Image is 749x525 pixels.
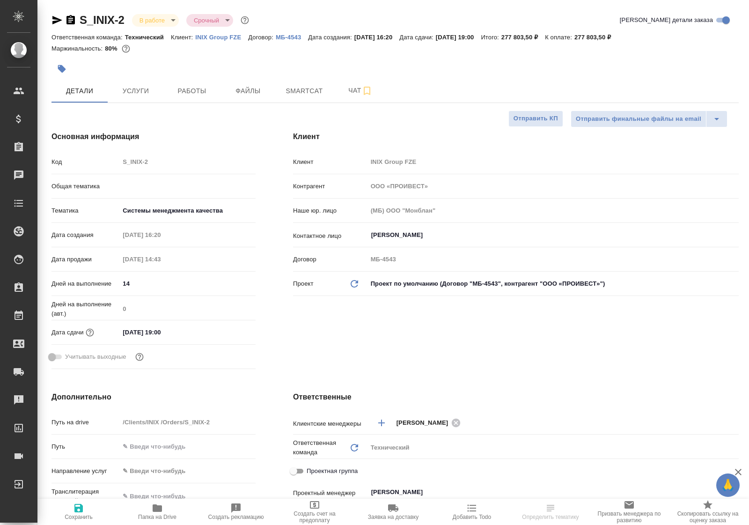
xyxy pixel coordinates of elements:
button: 46443.92 RUB; [120,43,132,55]
a: INIX Group FZE [195,33,248,41]
p: Договор [293,255,367,264]
input: ✎ Введи что-нибудь [119,277,256,290]
h4: Дополнительно [51,392,256,403]
p: Контактное лицо [293,231,367,241]
div: ​ [119,178,256,194]
span: Скопировать ссылку на оценку заказа [674,510,742,524]
button: Определить тематику [511,499,590,525]
p: Дата продажи [51,255,119,264]
input: ✎ Введи что-нибудь [119,489,256,503]
p: Клиентские менеджеры [293,419,367,429]
button: 🙏 [716,473,740,497]
p: Дата создания [51,230,119,240]
span: Призвать менеджера по развитию [595,510,663,524]
p: 80% [105,45,119,52]
button: Выбери, если сб и вс нужно считать рабочими днями для выполнения заказа. [133,351,146,363]
button: Папка на Drive [118,499,197,525]
button: Сохранить [39,499,118,525]
button: Создать счет на предоплату [275,499,354,525]
input: Пустое поле [119,228,201,242]
p: [DATE] 16:20 [354,34,400,41]
a: МБ-4543 [276,33,308,41]
button: Создать рекламацию [197,499,275,525]
input: Пустое поле [119,415,256,429]
p: Тематика [51,206,119,215]
input: Пустое поле [367,179,739,193]
p: Дней на выполнение (авт.) [51,300,119,318]
button: Добавить тэг [51,59,72,79]
span: Smartcat [282,85,327,97]
p: Маржинальность: [51,45,105,52]
p: Общая тематика [51,182,119,191]
p: Дата сдачи: [399,34,435,41]
button: Доп статусы указывают на важность/срочность заказа [239,14,251,26]
p: Проект [293,279,314,288]
button: Скопировать ссылку для ЯМессенджера [51,15,63,26]
span: Папка на Drive [138,514,176,520]
button: Open [734,234,735,236]
p: INIX Group FZE [195,34,248,41]
span: 🙏 [720,475,736,495]
div: Проект по умолчанию (Договор "МБ-4543", контрагент "ООО «ПРОИВЕСТ»") [367,276,739,292]
p: Ответственная команда: [51,34,125,41]
input: Пустое поле [367,155,739,169]
div: ✎ Введи что-нибудь [119,463,256,479]
h4: Ответственные [293,392,739,403]
p: Клиент: [171,34,195,41]
span: Услуги [113,85,158,97]
button: Отправить КП [508,111,563,127]
p: Технический [125,34,171,41]
button: Скопировать ссылку [65,15,76,26]
p: Дата сдачи [51,328,84,337]
p: Направление услуг [51,466,119,476]
button: Отправить финальные файлы на email [571,111,706,127]
p: Договор: [248,34,276,41]
p: Дата создания: [308,34,354,41]
input: Пустое поле [119,252,201,266]
p: К оплате: [545,34,574,41]
p: Код [51,157,119,167]
span: [PERSON_NAME] [397,418,454,428]
svg: Подписаться [361,85,373,96]
input: Пустое поле [367,252,739,266]
button: Заявка на доставку [354,499,433,525]
button: Если добавить услуги и заполнить их объемом, то дата рассчитается автоматически [84,326,96,339]
p: Итого: [481,34,501,41]
button: Добавить менеджера [370,412,393,434]
p: Наше юр. лицо [293,206,367,215]
span: Добавить Todo [453,514,491,520]
input: ✎ Введи что-нибудь [119,440,256,453]
p: Контрагент [293,182,367,191]
p: 277 803,50 ₽ [574,34,618,41]
div: В работе [186,14,233,27]
a: S_INIX-2 [80,14,125,26]
div: split button [571,111,727,127]
input: ✎ Введи что-нибудь [119,325,201,339]
span: Детали [57,85,102,97]
button: Призвать менеджера по развитию [590,499,668,525]
h4: Основная информация [51,131,256,142]
span: Отправить финальные файлы на email [576,114,701,125]
div: ✎ Введи что-нибудь [123,466,244,476]
h4: Клиент [293,131,739,142]
span: Сохранить [65,514,93,520]
button: В работе [137,16,168,24]
span: Проектная группа [307,466,358,476]
button: Open [734,422,735,424]
button: Скопировать ссылку на оценку заказа [668,499,747,525]
span: Заявка на доставку [368,514,419,520]
div: Системы менеджмента качества [119,203,256,219]
p: Путь [51,442,119,451]
div: [PERSON_NAME] [397,417,464,429]
div: В работе [132,14,179,27]
button: Добавить Todo [433,499,511,525]
input: Пустое поле [367,204,739,217]
p: Клиент [293,157,367,167]
p: Путь на drive [51,418,119,427]
div: Технический [367,440,739,456]
button: Срочный [191,16,222,24]
p: МБ-4543 [276,34,308,41]
span: [PERSON_NAME] детали заказа [620,15,713,25]
span: Определить тематику [522,514,579,520]
span: Создать счет на предоплату [281,510,348,524]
